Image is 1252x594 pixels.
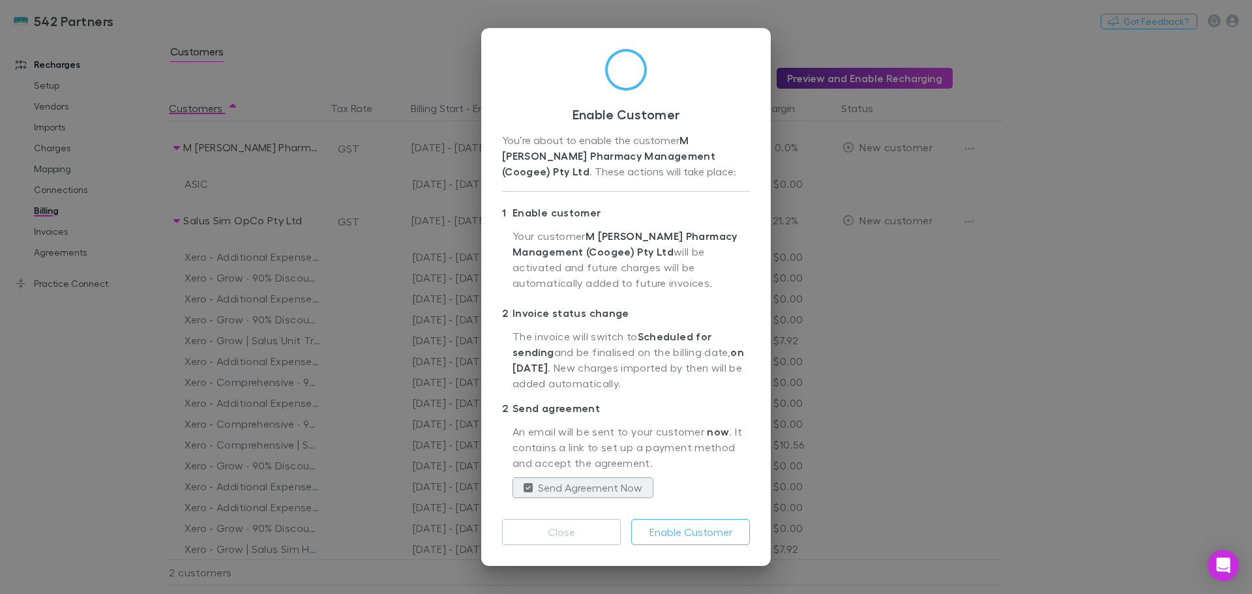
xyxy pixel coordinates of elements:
p: Send agreement [502,398,750,419]
div: 1 [502,205,513,220]
div: Open Intercom Messenger [1208,550,1239,581]
button: Close [502,519,621,545]
strong: M [PERSON_NAME] Pharmacy Management (Coogee) Pty Ltd [513,230,738,258]
p: Enable customer [502,202,750,223]
strong: now [707,425,729,438]
p: Your customer will be activated and future charges will be automatically added to future invoices. [513,228,750,297]
p: The invoice will switch to and be finalised on the billing date, . New charges imported by then w... [513,329,750,393]
p: An email will be sent to your customer . It contains a link to set up a payment method and accept... [513,424,750,472]
div: You’re about to enable the customer . These actions will take place: [502,132,750,181]
div: 2 [502,400,513,416]
button: Enable Customer [631,519,750,545]
h3: Enable Customer [502,106,750,122]
label: Send Agreement Now [538,480,642,496]
div: 2 [502,305,513,321]
button: Send Agreement Now [513,477,653,498]
strong: M [PERSON_NAME] Pharmacy Management (Coogee) Pty Ltd [502,134,719,178]
p: Invoice status change [502,303,750,323]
